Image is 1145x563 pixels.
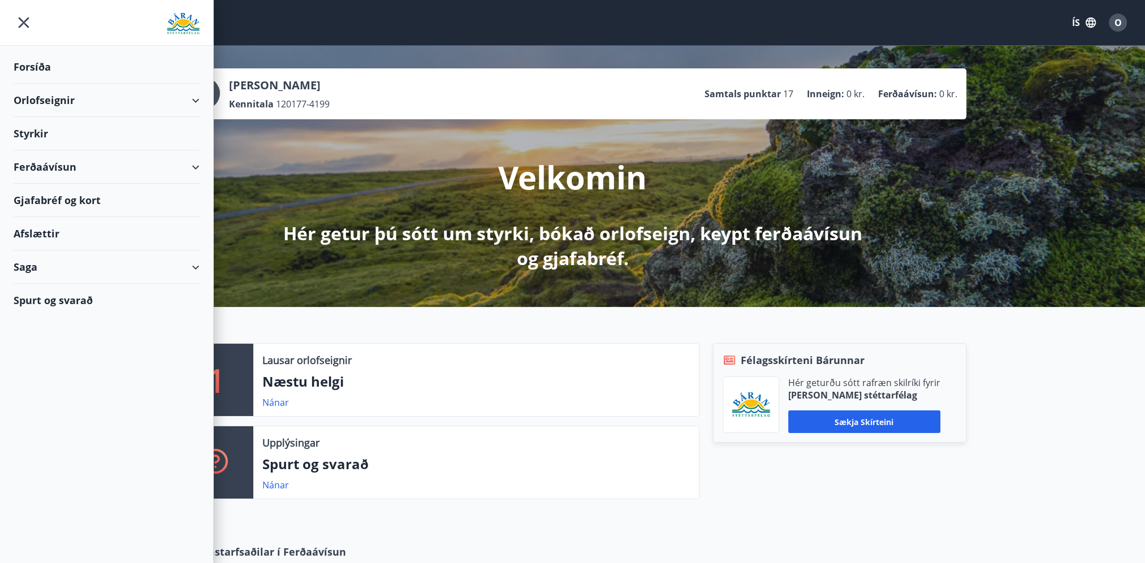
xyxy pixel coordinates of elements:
div: Ferðaávísun [14,150,200,184]
a: Nánar [262,396,289,409]
div: Forsíða [14,50,200,84]
span: O [1114,16,1122,29]
p: Lausar orlofseignir [262,353,352,367]
span: 120177-4199 [276,98,330,110]
img: Bz2lGXKH3FXEIQKvoQ8VL0Fr0uCiWgfgA3I6fSs8.png [732,392,770,418]
button: menu [14,12,34,33]
p: 1 [208,358,226,401]
p: Hér geturðu sótt rafræn skilríki fyrir [788,376,940,389]
span: 0 kr. [846,88,865,100]
p: Upplýsingar [262,435,319,450]
div: Afslættir [14,217,200,250]
div: Spurt og svarað [14,284,200,317]
p: Velkomin [498,155,647,198]
p: Kennitala [229,98,274,110]
span: Félagsskírteni Bárunnar [741,353,865,367]
p: Samtals punktar [705,88,781,100]
p: Ferðaávísun : [878,88,937,100]
p: Næstu helgi [262,372,690,391]
div: Styrkir [14,117,200,150]
button: O [1104,9,1131,36]
button: Sækja skírteini [788,410,940,433]
button: ÍS [1066,12,1102,33]
p: Inneign : [807,88,844,100]
img: union_logo [167,12,200,35]
p: [PERSON_NAME] [229,77,330,93]
p: [PERSON_NAME] stéttarfélag [788,389,940,401]
a: Nánar [262,479,289,491]
span: 0 kr. [939,88,957,100]
span: Samstarfsaðilar í Ferðaávísun [193,544,346,559]
p: Spurt og svarað [262,454,690,474]
span: 17 [783,88,793,100]
div: Gjafabréf og kort [14,184,200,217]
p: Hér getur þú sótt um styrki, bókað orlofseign, keypt ferðaávísun og gjafabréf. [274,221,871,271]
div: Orlofseignir [14,84,200,117]
div: Saga [14,250,200,284]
